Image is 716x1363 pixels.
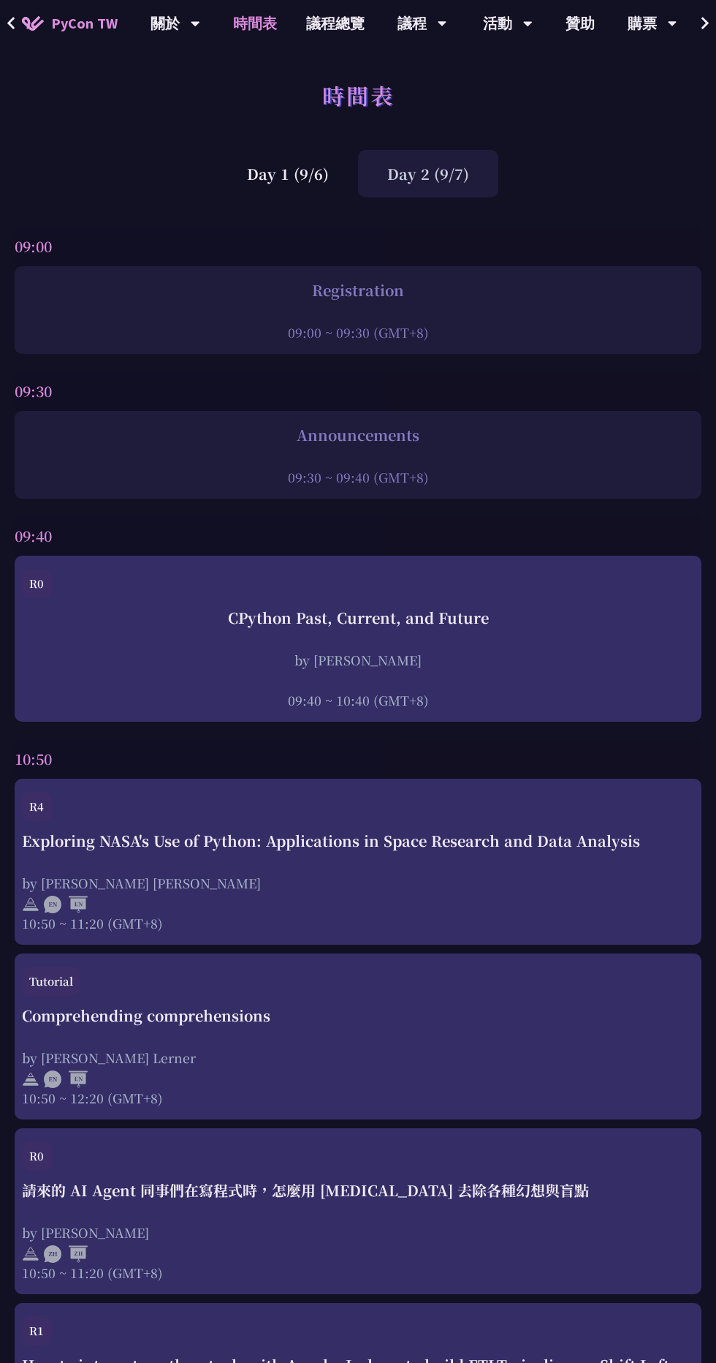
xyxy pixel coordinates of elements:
div: Day 1 (9/6) [218,150,358,197]
a: Tutorial Comprehending comprehensions by [PERSON_NAME] Lerner 10:50 ~ 12:20 (GMT+8) [22,967,694,1107]
div: by [PERSON_NAME] Lerner [22,1049,694,1067]
div: 10:50 ~ 11:20 (GMT+8) [22,1264,694,1282]
div: 09:40 [15,516,701,556]
div: 09:30 [15,371,701,411]
img: svg+xml;base64,PHN2ZyB4bWxucz0iaHR0cDovL3d3dy53My5vcmcvMjAwMC9zdmciIHdpZHRoPSIyNCIgaGVpZ2h0PSIyNC... [22,1245,39,1263]
div: R0 [22,1141,51,1171]
div: 09:00 [15,227,701,266]
div: 10:50 ~ 11:20 (GMT+8) [22,914,694,932]
div: Announcements [22,424,694,446]
img: ENEN.5a408d1.svg [44,1071,88,1088]
div: 09:40 ~ 10:40 (GMT+8) [22,691,694,709]
div: R1 [22,1316,51,1345]
a: R0 CPython Past, Current, and Future by [PERSON_NAME] 09:40 ~ 10:40 (GMT+8) [22,569,694,709]
img: Home icon of PyCon TW 2025 [22,16,44,31]
div: 09:00 ~ 09:30 (GMT+8) [22,323,694,341]
img: svg+xml;base64,PHN2ZyB4bWxucz0iaHR0cDovL3d3dy53My5vcmcvMjAwMC9zdmciIHdpZHRoPSIyNCIgaGVpZ2h0PSIyNC... [22,896,39,913]
a: R0 請來的 AI Agent 同事們在寫程式時，怎麼用 [MEDICAL_DATA] 去除各種幻想與盲點 by [PERSON_NAME] 10:50 ~ 11:20 (GMT+8) [22,1141,694,1282]
div: 請來的 AI Agent 同事們在寫程式時，怎麼用 [MEDICAL_DATA] 去除各種幻想與盲點 [22,1179,694,1201]
img: ENEN.5a408d1.svg [44,896,88,913]
div: 09:30 ~ 09:40 (GMT+8) [22,468,694,486]
div: CPython Past, Current, and Future [22,607,694,629]
h1: 時間表 [322,73,395,117]
img: svg+xml;base64,PHN2ZyB4bWxucz0iaHR0cDovL3d3dy53My5vcmcvMjAwMC9zdmciIHdpZHRoPSIyNCIgaGVpZ2h0PSIyNC... [22,1071,39,1088]
div: by [PERSON_NAME] [PERSON_NAME] [22,874,694,892]
div: R4 [22,792,51,821]
div: R0 [22,569,51,598]
a: R4 Exploring NASA's Use of Python: Applications in Space Research and Data Analysis by [PERSON_NA... [22,792,694,932]
div: Exploring NASA's Use of Python: Applications in Space Research and Data Analysis [22,830,694,852]
div: 10:50 ~ 12:20 (GMT+8) [22,1089,694,1107]
span: PyCon TW [51,12,118,34]
div: by [PERSON_NAME] [22,1223,694,1242]
img: ZHZH.38617ef.svg [44,1245,88,1263]
div: Registration [22,279,694,301]
a: PyCon TW [7,5,132,42]
div: Day 2 (9/7) [358,150,498,197]
div: 10:50 [15,739,701,779]
div: by [PERSON_NAME] [22,651,694,669]
div: Comprehending comprehensions [22,1005,694,1027]
div: Tutorial [22,967,80,996]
